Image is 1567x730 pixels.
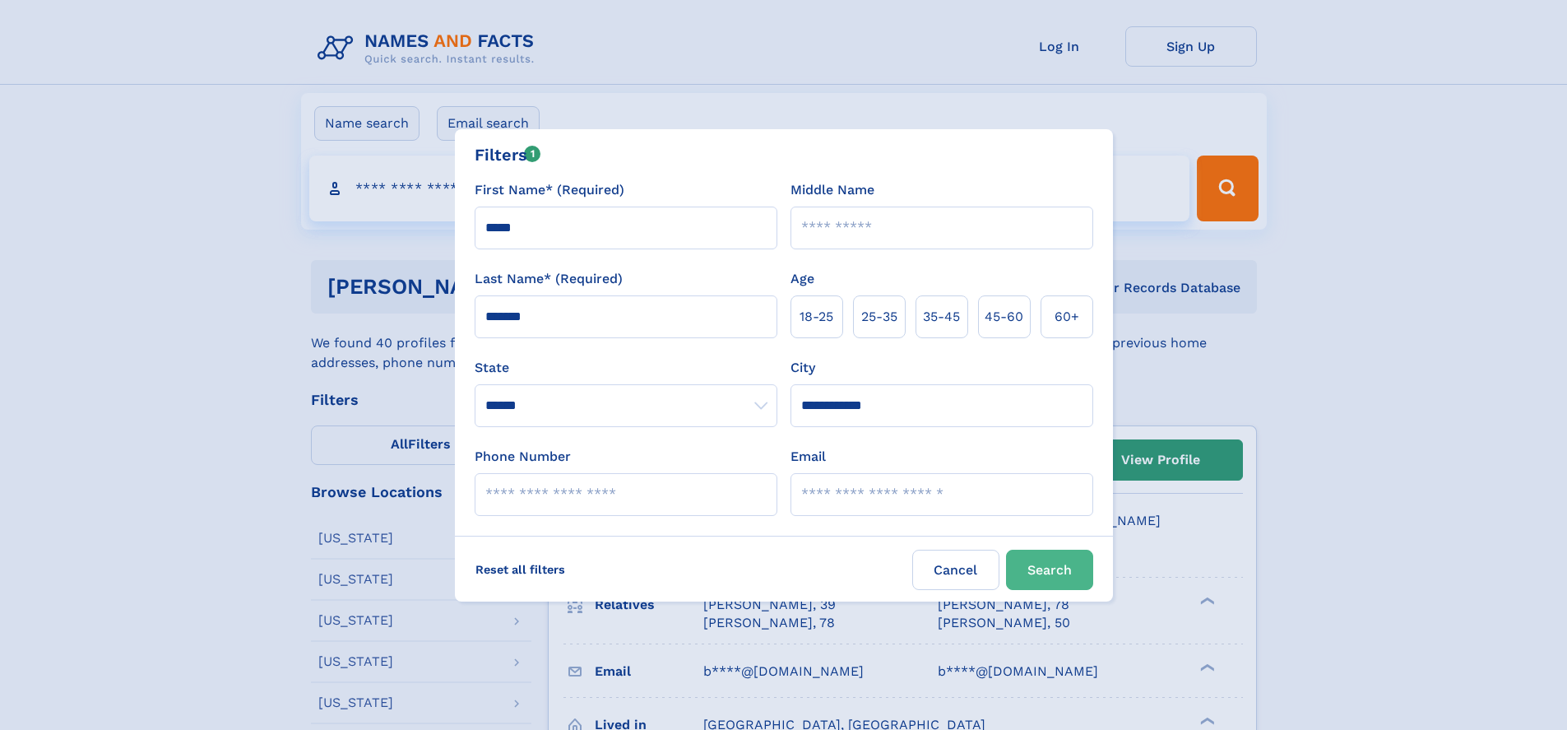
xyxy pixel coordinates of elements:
label: State [475,358,777,378]
label: Cancel [912,550,999,590]
label: First Name* (Required) [475,180,624,200]
label: Last Name* (Required) [475,269,623,289]
label: City [790,358,815,378]
span: 18‑25 [800,307,833,327]
button: Search [1006,550,1093,590]
span: 25‑35 [861,307,897,327]
span: 35‑45 [923,307,960,327]
label: Middle Name [790,180,874,200]
label: Phone Number [475,447,571,467]
span: 45‑60 [985,307,1023,327]
label: Reset all filters [465,550,576,589]
label: Age [790,269,814,289]
div: Filters [475,142,541,167]
span: 60+ [1055,307,1079,327]
label: Email [790,447,826,467]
